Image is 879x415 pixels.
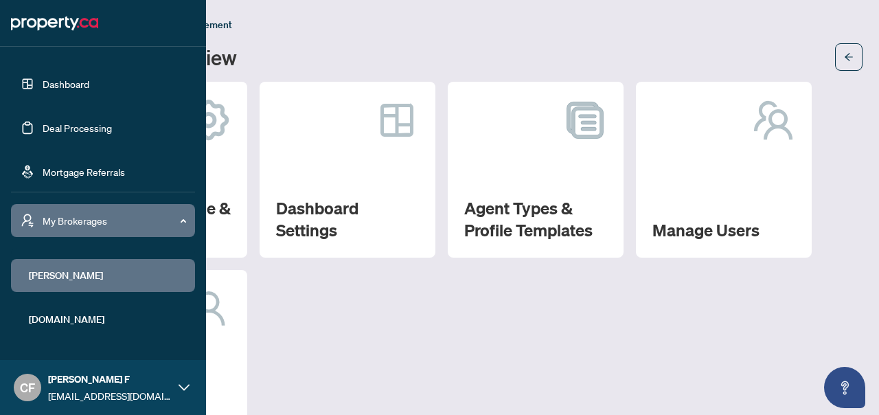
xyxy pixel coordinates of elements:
[11,12,98,34] img: logo
[48,388,172,403] span: [EMAIL_ADDRESS][DOMAIN_NAME]
[652,219,795,241] h2: Manage Users
[48,372,172,387] span: [PERSON_NAME] F
[43,122,112,134] a: Deal Processing
[43,213,185,228] span: My Brokerages
[844,52,854,62] span: arrow-left
[43,78,89,90] a: Dashboard
[29,312,185,327] span: [DOMAIN_NAME]
[464,197,607,241] h2: Agent Types & Profile Templates
[29,356,185,371] span: [PERSON_NAME] Investment Group
[29,268,185,283] span: [PERSON_NAME]
[43,166,125,178] a: Mortgage Referrals
[824,367,865,408] button: Open asap
[21,214,34,227] span: user-switch
[276,197,419,241] h2: Dashboard Settings
[20,378,35,397] span: CF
